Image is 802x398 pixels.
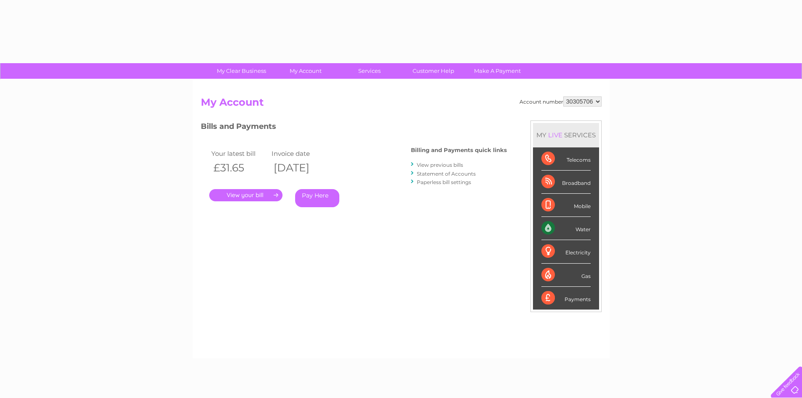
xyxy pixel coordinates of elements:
[207,63,276,79] a: My Clear Business
[295,189,339,207] a: Pay Here
[533,123,599,147] div: MY SERVICES
[541,240,591,263] div: Electricity
[269,159,330,176] th: [DATE]
[541,147,591,171] div: Telecoms
[546,131,564,139] div: LIVE
[417,162,463,168] a: View previous bills
[269,148,330,159] td: Invoice date
[209,148,270,159] td: Your latest bill
[541,171,591,194] div: Broadband
[399,63,468,79] a: Customer Help
[541,217,591,240] div: Water
[541,194,591,217] div: Mobile
[209,189,282,201] a: .
[201,96,602,112] h2: My Account
[209,159,270,176] th: £31.65
[335,63,404,79] a: Services
[417,179,471,185] a: Paperless bill settings
[417,171,476,177] a: Statement of Accounts
[463,63,532,79] a: Make A Payment
[411,147,507,153] h4: Billing and Payments quick links
[541,287,591,310] div: Payments
[201,120,507,135] h3: Bills and Payments
[520,96,602,107] div: Account number
[271,63,340,79] a: My Account
[541,264,591,287] div: Gas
